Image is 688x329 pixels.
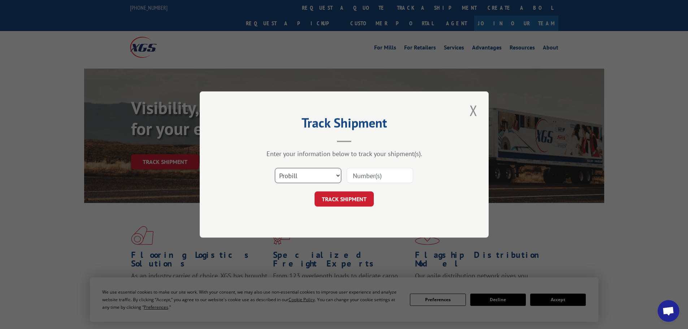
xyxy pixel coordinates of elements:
[347,168,413,183] input: Number(s)
[236,150,453,158] div: Enter your information below to track your shipment(s).
[315,191,374,207] button: TRACK SHIPMENT
[467,100,480,120] button: Close modal
[236,118,453,131] h2: Track Shipment
[658,300,679,322] a: Open chat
